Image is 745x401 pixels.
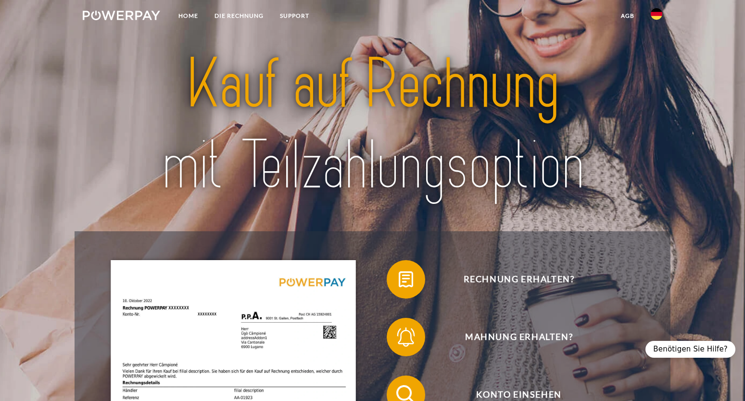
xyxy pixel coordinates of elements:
[401,260,637,299] span: Rechnung erhalten?
[401,318,637,356] span: Mahnung erhalten?
[111,40,633,210] img: title-powerpay_de.svg
[394,325,418,349] img: qb_bell.svg
[387,318,637,356] button: Mahnung erhalten?
[206,7,272,25] a: DIE RECHNUNG
[83,11,160,20] img: logo-powerpay-white.svg
[272,7,317,25] a: SUPPORT
[613,7,643,25] a: agb
[170,7,206,25] a: Home
[651,8,662,20] img: de
[387,260,637,299] button: Rechnung erhalten?
[645,341,735,358] div: Benötigen Sie Hilfe?
[394,267,418,291] img: qb_bill.svg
